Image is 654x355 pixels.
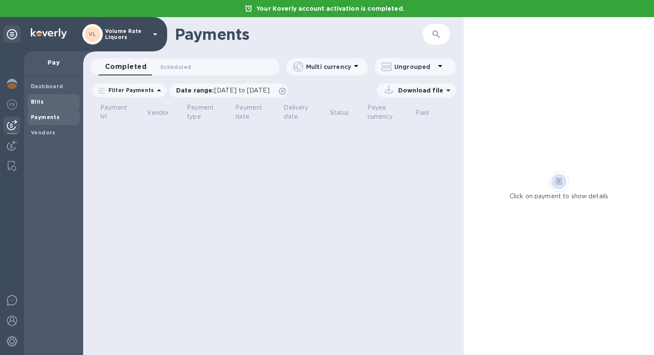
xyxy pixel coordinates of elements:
[31,83,63,89] b: Dashboard
[100,103,140,121] span: Payment №
[214,87,270,94] span: [DATE] to [DATE]
[510,192,608,201] p: Click on payment to show details
[395,86,443,95] p: Download file
[367,103,409,121] span: Payee currency
[176,86,274,95] p: Date range :
[330,108,360,117] span: Status
[160,63,191,72] span: Scheduled
[105,87,154,94] p: Filter Payments
[175,25,423,43] h1: Payments
[7,99,17,110] img: Foreign exchange
[105,61,147,73] span: Completed
[31,58,76,67] p: Pay
[31,129,56,136] b: Vendors
[31,28,67,39] img: Logo
[3,26,21,43] div: Unpin categories
[252,4,409,13] p: Your Koverly account activation is completed.
[284,103,312,121] p: Delivery date
[187,103,217,121] p: Payment type
[100,103,129,121] p: Payment №
[330,108,349,117] p: Status
[31,98,44,105] b: Bills
[235,103,277,121] span: Payment date
[394,63,435,71] p: Ungrouped
[415,108,440,117] span: Paid
[105,28,148,40] p: Volume Rate Liquors
[147,108,169,117] p: Vendor
[187,103,228,121] span: Payment type
[89,31,96,37] b: VL
[415,108,429,117] p: Paid
[147,108,180,117] span: Vendor
[284,103,323,121] span: Delivery date
[31,114,60,120] b: Payments
[306,63,351,71] p: Multi currency
[169,84,288,97] div: Date range:[DATE] to [DATE]
[367,103,398,121] p: Payee currency
[235,103,266,121] p: Payment date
